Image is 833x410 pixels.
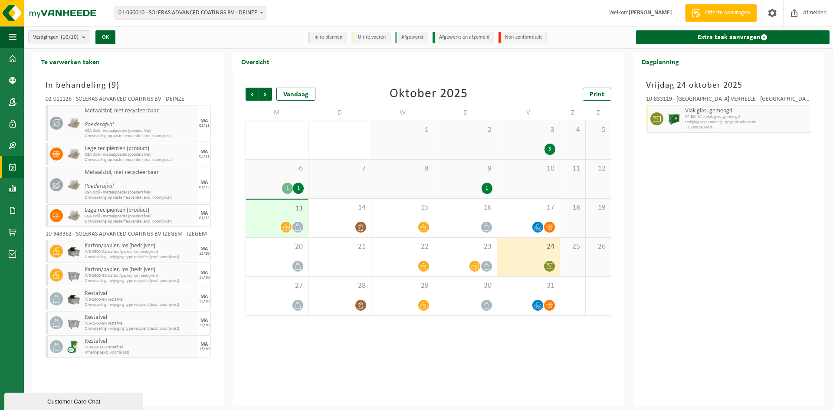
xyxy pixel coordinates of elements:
[590,164,607,174] span: 12
[85,152,196,157] span: KGA Colli - metaalpoeder (poederafval)
[115,7,266,19] span: 01-060010 - SOLERAS ADVANCED COATINGS BV - DEINZE
[590,91,604,98] span: Print
[502,164,555,174] span: 10
[85,121,114,128] i: Poederafval
[395,32,428,43] li: Afgewerkt
[112,81,116,90] span: 9
[250,204,304,213] span: 13
[200,270,208,276] div: MA
[85,207,196,214] span: Lege recipiënten (product)
[351,32,390,43] li: Uit te voeren
[371,105,434,121] td: W
[200,211,208,216] div: MA
[95,30,115,44] button: OK
[46,96,211,105] div: 02-011126 - SOLERAS ADVANCED COATINGS BV - DEINZE
[85,183,114,190] i: Poederafval
[685,108,809,115] span: Vlak glas, gemengd
[376,281,430,291] span: 29
[560,105,586,121] td: Z
[633,53,688,70] h2: Dagplanning
[85,321,196,326] span: WB-2500-GA restafval
[313,203,367,213] span: 14
[200,342,208,347] div: MA
[199,216,210,220] div: 01/12
[67,209,80,222] img: PB-PA-0000-WDN-00-03
[85,128,196,134] span: KGA Colli - metaalpoeder (poederafval)
[703,9,752,17] span: Offerte aanvragen
[199,252,210,256] div: 13/10
[85,266,196,273] span: Karton/papier, los (bedrijven)
[282,183,293,194] div: 1
[85,279,196,284] span: Omwisseling - wijziging type recipiënt (excl. voorrijkost)
[85,290,196,297] span: Restafval
[199,124,210,128] div: 03/11
[200,180,208,185] div: MA
[308,32,347,43] li: In te plannen
[199,154,210,159] div: 03/11
[85,302,196,308] span: Omwisseling - wijziging type recipiënt (excl. voorrijkost)
[85,273,196,279] span: WB-2500-GA karton/papier, los (bedrijven)
[46,79,211,92] h3: In behandeling ( )
[376,242,430,252] span: 22
[583,88,611,101] a: Print
[67,340,80,353] img: WB-0240-CU
[439,164,492,174] span: 9
[544,144,555,155] div: 3
[233,53,278,70] h2: Overzicht
[590,242,607,252] span: 26
[313,281,367,291] span: 28
[246,105,308,121] td: M
[85,145,196,152] span: Lege recipiënten (product)
[67,269,80,282] img: WB-2500-GAL-GY-01
[564,242,581,252] span: 25
[293,183,304,194] div: 1
[67,117,80,130] img: LP-PA-00000-WDN-11
[28,30,90,43] button: Vestigingen(10/10)
[67,245,80,258] img: WB-5000-GAL-GY-01
[85,190,196,195] span: KGA Colli - metaalpoeder (poederafval)
[276,88,315,101] div: Vandaag
[376,203,430,213] span: 15
[85,243,196,249] span: Karton/papier, los (bedrijven)
[199,323,210,328] div: 13/10
[85,108,196,115] span: Metaalstof, niet recycleerbaar
[85,219,196,224] span: Omwisseling op vaste frequentie (excl. voorrijkost)
[498,32,547,43] li: Non-conformiteit
[646,79,811,92] h3: Vrijdag 24 oktober 2025
[199,185,210,190] div: 01/12
[85,195,196,200] span: Omwisseling op vaste frequentie (excl. voorrijkost)
[85,255,196,260] span: Omwisseling - wijziging type recipiënt (excl. voorrijkost)
[308,105,371,121] td: D
[250,281,304,291] span: 27
[250,164,304,174] span: 6
[246,88,259,101] span: Vorige
[61,34,79,40] count: (10/10)
[313,164,367,174] span: 7
[646,96,811,105] div: 10-833119 - [GEOGRAPHIC_DATA] VERHELLE - [GEOGRAPHIC_DATA]
[67,178,80,191] img: LP-PA-00000-WDN-11
[199,276,210,280] div: 13/10
[439,242,492,252] span: 23
[85,134,196,139] span: Omwisseling op vaste frequentie (excl. voorrijkost)
[46,231,211,240] div: 10-943362 - SOLERAS ADVANCED COATINGS BV-IZEGEM - IZEGEM
[259,88,272,101] span: Volgende
[85,350,196,355] span: Afhaling (excl. voorrijkost)
[482,183,492,194] div: 1
[85,157,196,163] span: Omwisseling op vaste frequentie (excl. voorrijkost)
[685,4,757,22] a: Offerte aanvragen
[85,297,196,302] span: WB-2500-GA restafval
[564,203,581,213] span: 18
[33,53,108,70] h2: Te verwerken taken
[502,203,555,213] span: 17
[200,149,208,154] div: MA
[250,242,304,252] span: 20
[497,105,560,121] td: V
[200,294,208,299] div: MA
[67,292,80,305] img: WB-5000-GAL-GY-01
[439,281,492,291] span: 30
[4,391,145,410] iframe: chat widget
[439,125,492,135] span: 2
[564,164,581,174] span: 11
[33,31,79,44] span: Vestigingen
